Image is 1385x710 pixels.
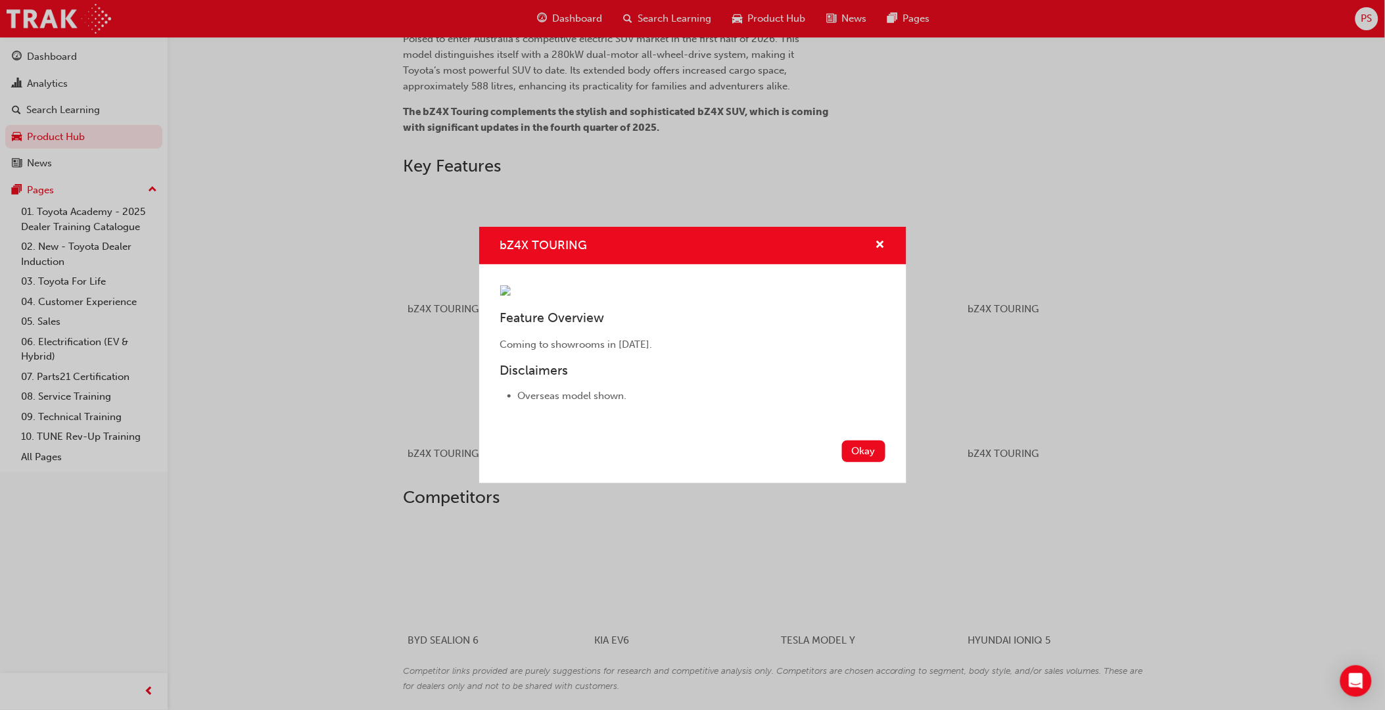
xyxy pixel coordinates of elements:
h3: Disclaimers [500,363,885,378]
span: bZ4X TOURING [500,238,588,252]
h3: Feature Overview [500,310,885,325]
img: 429b0a03-b07d-4e61-b87e-3ae9721c9dd5.jpg [500,285,511,296]
button: cross-icon [876,237,885,254]
div: bZ4X TOURING [479,227,906,483]
li: Overseas model shown. [518,389,885,404]
span: Coming to showrooms in [DATE]. [500,339,653,350]
button: Okay [842,440,885,462]
div: Open Intercom Messenger [1340,665,1372,697]
span: cross-icon [876,240,885,252]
